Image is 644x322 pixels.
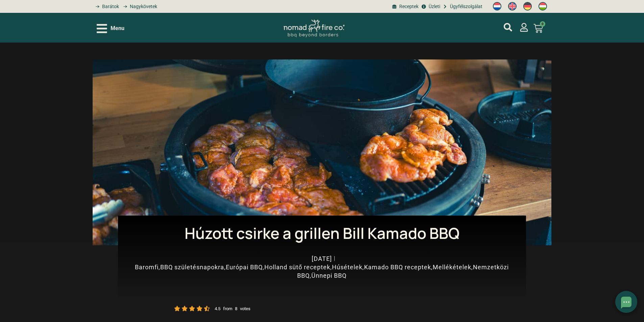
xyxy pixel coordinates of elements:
a: Nemzetközi BBQ [297,264,509,279]
img: holland [493,2,501,10]
a: Switch to angol [505,0,520,13]
img: Magyar [539,2,547,10]
img: Nomad Logo [284,20,344,38]
span: Receptek [398,3,419,10]
a: grill bill ambassadors [121,3,157,10]
a: Switch to holland [490,0,505,13]
a: Holland sütő receptek [264,264,330,271]
span: Üzleti [427,3,440,10]
small: votes [240,306,251,311]
a: Mellékételek [433,264,471,271]
span: Barátok [100,3,119,10]
span: Menu [111,24,124,32]
span: Ügyfélszolgálat [448,3,482,10]
a: grill bill zakeljk [420,3,440,10]
h1: Húzott csirke a grillen Bill Kamado BBQ [128,226,516,241]
a: Húsételek [332,264,362,271]
img: német [523,2,532,10]
img: angol [508,2,517,10]
div: Open/Close Menu [97,23,124,34]
small: 4.5 [215,306,220,311]
a: mijn account [520,23,528,32]
a: Baromfi [135,264,159,271]
small: from [223,306,232,311]
span: 0 [540,21,545,27]
small: 8 [235,306,237,311]
a: BBQ születésnapokra [160,264,224,271]
a: Switch to német [520,0,535,13]
a: BBQ recepten [391,3,419,10]
a: Európai BBQ [226,264,263,271]
span: , , , , , , , , [135,264,509,279]
a: 0 [525,20,551,37]
a: grill bill vrienden [93,3,119,10]
span: Nagykövetek [128,3,157,10]
a: mijn account [504,23,512,31]
a: [DATE] [312,254,332,263]
a: Kamado BBQ receptek [364,264,431,271]
a: Ünnepi BBQ [311,272,347,279]
time: [DATE] [312,255,332,262]
a: grill bill klantenservice [442,3,482,10]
